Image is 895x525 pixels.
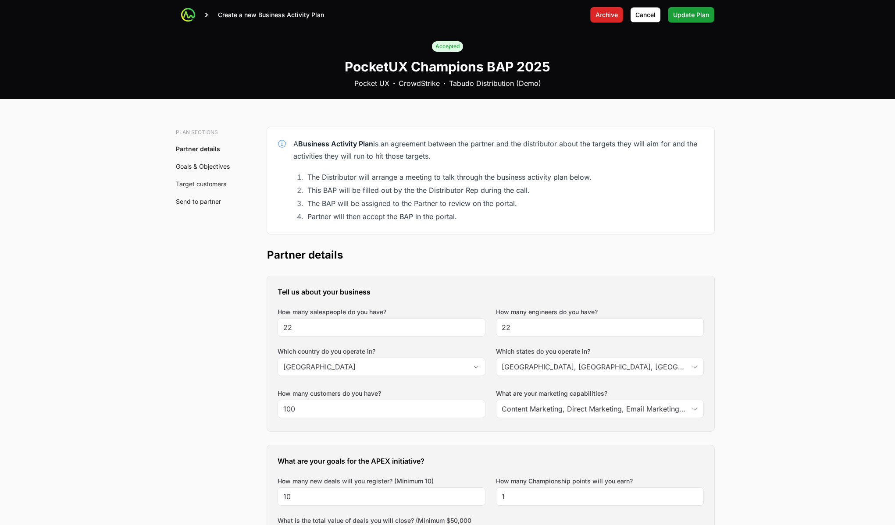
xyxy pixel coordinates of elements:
[267,248,714,262] h2: Partner details
[305,184,704,196] li: This BAP will be filled out by the the Distributor Rep during the call.
[176,129,235,136] h3: Plan sections
[278,287,704,297] h3: Tell us about your business
[496,477,633,486] label: How many Championship points will you earn?
[181,8,195,22] img: ActivitySource
[298,139,373,148] strong: Business Activity Plan
[176,180,226,188] a: Target customers
[305,210,704,223] li: Partner will then accept the BAP in the portal.
[278,477,434,486] label: How many new deals will you register? (Minimum 10)
[496,389,704,398] label: What are your marketing capabilities?
[496,347,704,356] label: Which states do you operate in?
[354,78,541,89] div: Pocket UX CrowdStrike Tabudo Distribution (Demo)
[176,198,221,205] a: Send to partner
[176,145,220,153] a: Partner details
[467,358,485,376] div: Open
[635,10,656,20] span: Cancel
[668,7,714,23] button: Update Plan
[590,7,623,23] button: Archive
[686,400,703,418] div: Open
[278,456,704,466] h3: What are your goals for the APEX initiative?
[278,347,485,356] label: Which country do you operate in?
[443,78,446,89] b: ·
[305,197,704,209] li: The BAP will be assigned to the Partner to review on the portal.
[293,138,704,162] div: A is an agreement between the partner and the distributor about the targets they will aim for and...
[595,10,618,20] span: Archive
[630,7,661,23] button: Cancel
[278,389,381,398] label: How many customers do you have?
[496,308,598,316] label: How many engineers do you have?
[686,358,703,376] div: Open
[176,163,230,170] a: Goals & Objectives
[305,171,704,183] li: The Distributor will arrange a meeting to talk through the business activity plan below.
[218,11,324,19] p: Create a new Business Activity Plan
[278,308,386,316] label: How many salespeople do you have?
[393,78,395,89] b: ·
[673,10,709,20] span: Update Plan
[345,59,550,74] h1: PocketUX Champions BAP 2025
